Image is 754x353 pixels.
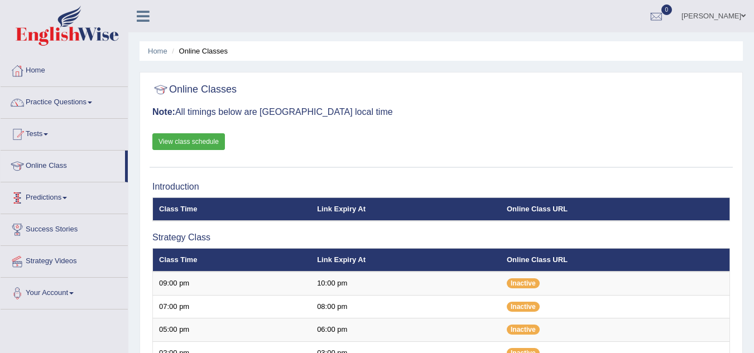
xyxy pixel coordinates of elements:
span: Inactive [507,302,540,312]
td: 10:00 pm [311,272,501,295]
a: Success Stories [1,214,128,242]
th: Online Class URL [501,197,730,221]
th: Class Time [153,248,311,272]
span: 0 [661,4,673,15]
th: Link Expiry At [311,248,501,272]
a: Predictions [1,182,128,210]
td: 09:00 pm [153,272,311,295]
h3: All timings below are [GEOGRAPHIC_DATA] local time [152,107,730,117]
td: 08:00 pm [311,295,501,318]
td: 05:00 pm [153,318,311,342]
b: Note: [152,107,175,117]
th: Class Time [153,197,311,221]
a: Tests [1,119,128,147]
th: Online Class URL [501,248,730,272]
td: 07:00 pm [153,295,311,318]
th: Link Expiry At [311,197,501,221]
a: Practice Questions [1,87,128,115]
h3: Introduction [152,182,730,192]
a: Online Class [1,151,125,178]
a: Home [148,47,167,55]
h3: Strategy Class [152,233,730,243]
a: View class schedule [152,133,225,150]
h2: Online Classes [152,81,237,98]
li: Online Classes [169,46,228,56]
a: Your Account [1,278,128,306]
td: 06:00 pm [311,318,501,342]
span: Inactive [507,325,540,335]
span: Inactive [507,278,540,288]
a: Strategy Videos [1,246,128,274]
a: Home [1,55,128,83]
